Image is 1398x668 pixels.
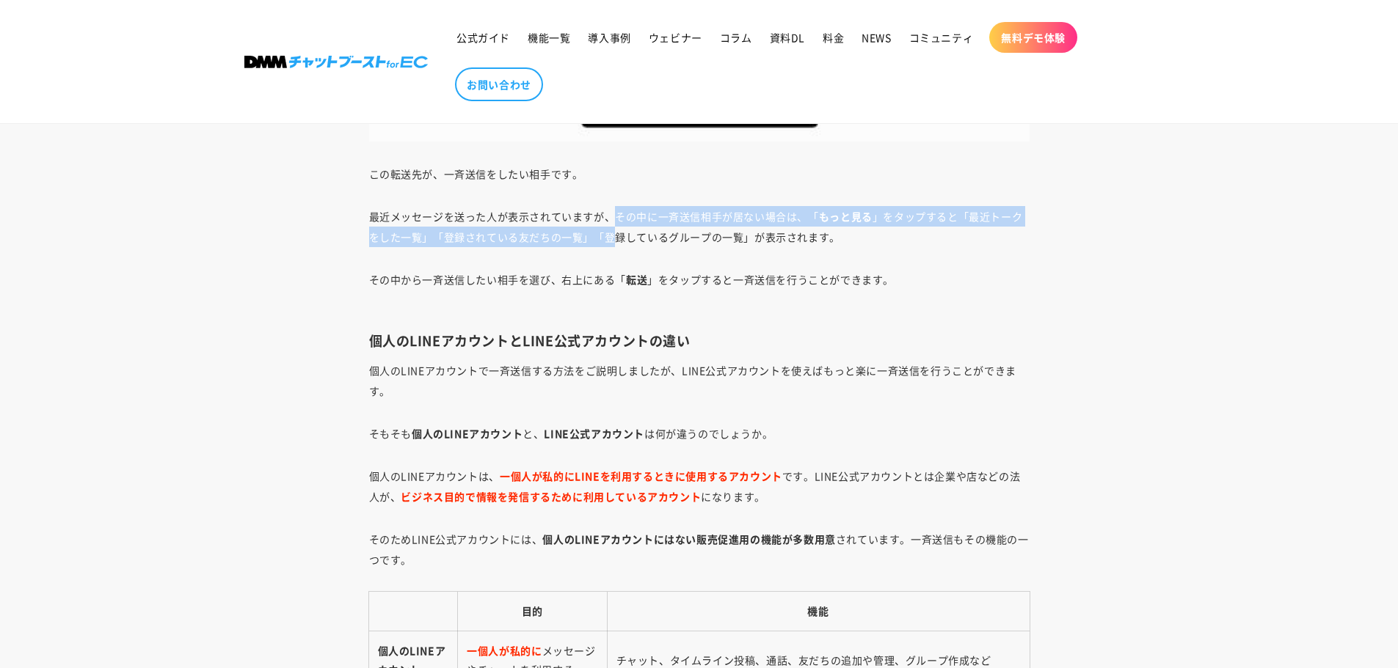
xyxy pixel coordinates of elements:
[369,206,1030,247] p: 最近メッセージを送った人が表示されていますが、その中に一斉送信相手が居ない場合は、「 」をタップすると「最近トークをした一覧」「登録されている友だちの一覧」「登録しているグループの一覧」が表示さ...
[819,209,873,224] b: もっと見る
[579,22,639,53] a: 導入事例
[542,532,835,546] b: 個人のLINEアカウントにはない販売促進用の機能が多数用意
[626,272,647,287] b: 転送
[720,31,752,44] span: コラム
[448,22,519,53] a: 公式ガイド
[1001,31,1066,44] span: 無料デモ体験
[862,31,891,44] span: NEWS
[500,469,782,483] b: 一個人が私的にLINEを利用するときに使用するアカウント
[900,22,983,53] a: コミュニティ
[640,22,711,53] a: ウェビナー
[369,466,1030,507] p: 個人のLINEアカウントは、 です。LINE公式アカウントとは企業や店などの法人が、 になります。
[369,269,1030,310] p: その中から一斉送信したい相手を選び、右上にある「 」をタップすると一斉送信を行うことができます。
[853,22,900,53] a: NEWS
[909,31,974,44] span: コミュニティ
[544,426,644,441] b: LINE公式アカウント
[519,22,579,53] a: 機能一覧
[823,31,844,44] span: 料金
[711,22,761,53] a: コラム
[369,529,1030,570] p: そのためLINE公式アカウントには、 されています。一斉送信もその機能の一つです。
[244,56,428,68] img: 株式会社DMM Boost
[455,67,543,101] a: お問い合わせ
[761,22,814,53] a: 資料DL
[467,78,531,91] span: お問い合わせ
[989,22,1077,53] a: 無料デモ体験
[369,360,1030,401] p: 個人のLINEアカウントで一斉送信する方法をご説明しましたが、LINE公式アカウントを使えばもっと楽に一斉送信を行うことができます。
[456,31,510,44] span: 公式ガイド
[814,22,853,53] a: 料金
[522,603,543,618] b: 目的
[528,31,570,44] span: 機能一覧
[467,643,542,658] b: 一個人が私的に
[412,426,523,441] b: 個人のLINEアカウント
[649,31,702,44] span: ウェビナー
[588,31,630,44] span: 導入事例
[807,603,829,618] b: 機能
[770,31,805,44] span: 資料DL
[369,164,1030,184] p: この転送先が、一斉送信をしたい相手です。
[401,489,701,504] b: ビジネス目的で情報を発信するために利用しているアカウント
[369,332,1030,349] h3: 個人のLINEアカウントとLINE公式アカウントの違い
[369,423,1030,444] p: そもそも と、 は何が違うのでしょうか。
